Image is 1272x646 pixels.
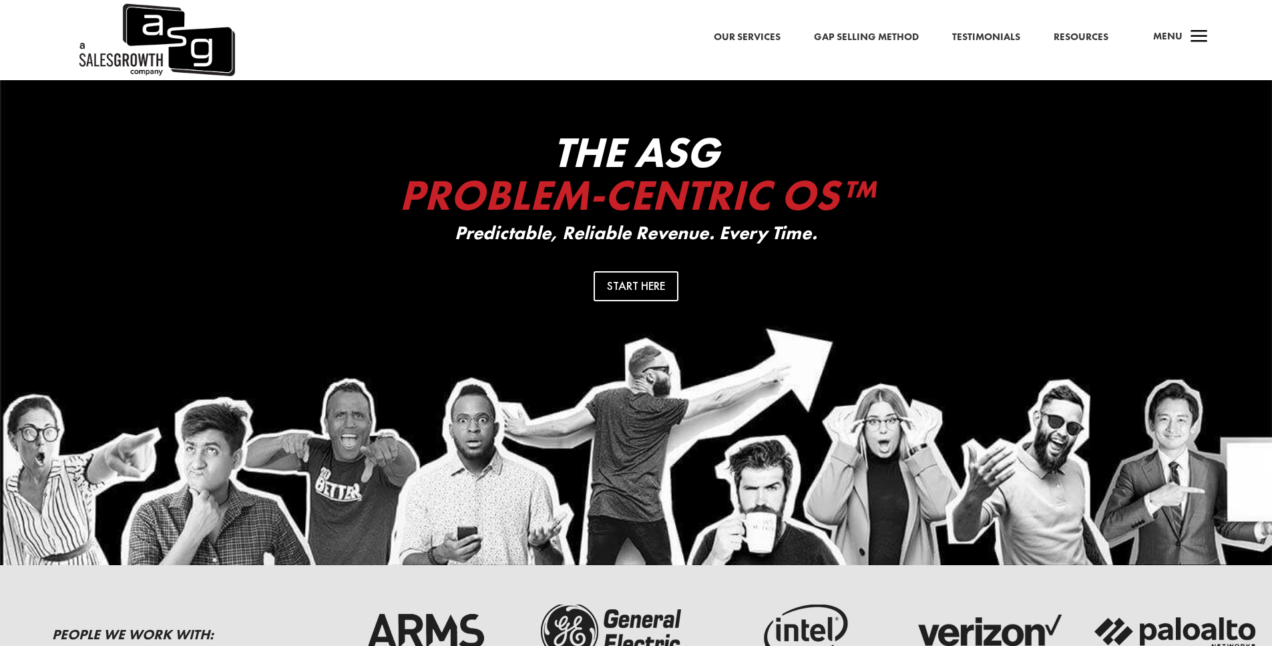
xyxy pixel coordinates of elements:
[369,131,903,223] h2: The ASG
[369,223,903,244] p: Predictable, Reliable Revenue. Every Time.
[1054,29,1108,46] a: Resources
[1153,29,1183,43] span: Menu
[399,168,873,222] span: Problem-Centric OS™
[714,29,781,46] a: Our Services
[814,29,919,46] a: Gap Selling Method
[594,271,678,301] a: Start Here
[952,29,1020,46] a: Testimonials
[1186,24,1213,51] span: a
